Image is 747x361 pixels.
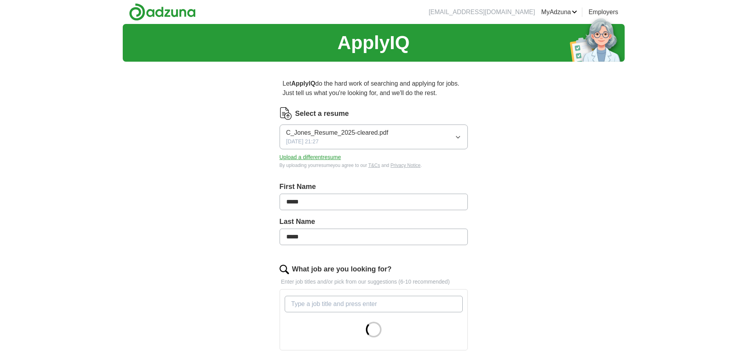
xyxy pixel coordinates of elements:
label: What job are you looking for? [292,264,392,275]
span: [DATE] 21:27 [286,137,319,146]
a: Employers [589,7,618,17]
input: Type a job title and press enter [285,296,463,312]
label: First Name [280,181,468,192]
img: search.png [280,265,289,274]
p: Enter job titles and/or pick from our suggestions (6-10 recommended) [280,278,468,286]
a: T&Cs [368,163,380,168]
div: By uploading your resume you agree to our and . [280,162,468,169]
li: [EMAIL_ADDRESS][DOMAIN_NAME] [429,7,535,17]
h1: ApplyIQ [337,29,409,57]
p: Let do the hard work of searching and applying for jobs. Just tell us what you're looking for, an... [280,76,468,101]
button: C_Jones_Resume_2025-cleared.pdf[DATE] 21:27 [280,125,468,149]
a: Privacy Notice [391,163,421,168]
label: Last Name [280,216,468,227]
label: Select a resume [295,108,349,119]
img: Adzuna logo [129,3,196,21]
strong: ApplyIQ [291,80,315,87]
span: C_Jones_Resume_2025-cleared.pdf [286,128,389,137]
img: CV Icon [280,107,292,120]
a: MyAdzuna [541,7,577,17]
button: Upload a differentresume [280,153,341,161]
